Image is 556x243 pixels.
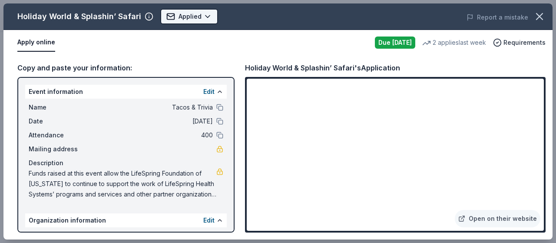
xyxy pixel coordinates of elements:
[25,85,227,99] div: Event information
[29,102,87,113] span: Name
[245,62,400,73] div: Holiday World & Splashin’ Safari's Application
[25,213,227,227] div: Organization information
[203,215,215,226] button: Edit
[29,231,87,241] span: Name
[17,10,141,23] div: Holiday World & Splashin’ Safari
[17,62,235,73] div: Copy and paste your information:
[503,37,546,48] span: Requirements
[87,102,213,113] span: Tacos & Trivia
[179,11,202,22] span: Applied
[29,158,223,168] div: Description
[203,87,215,97] button: Edit
[422,37,486,48] div: 2 applies last week
[87,231,213,241] span: Lifespring Foundation Of [US_STATE] Inc
[29,130,87,140] span: Attendance
[493,37,546,48] button: Requirements
[160,9,218,24] button: Applied
[29,116,87,126] span: Date
[467,12,528,23] button: Report a mistake
[455,210,540,227] a: Open on their website
[87,116,213,126] span: [DATE]
[375,37,415,49] div: Due [DATE]
[87,130,213,140] span: 400
[29,144,87,154] span: Mailing address
[29,168,216,200] span: Funds raised at this event allow the LifeSpring Foundation of [US_STATE] to continue to support t...
[17,33,55,52] button: Apply online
